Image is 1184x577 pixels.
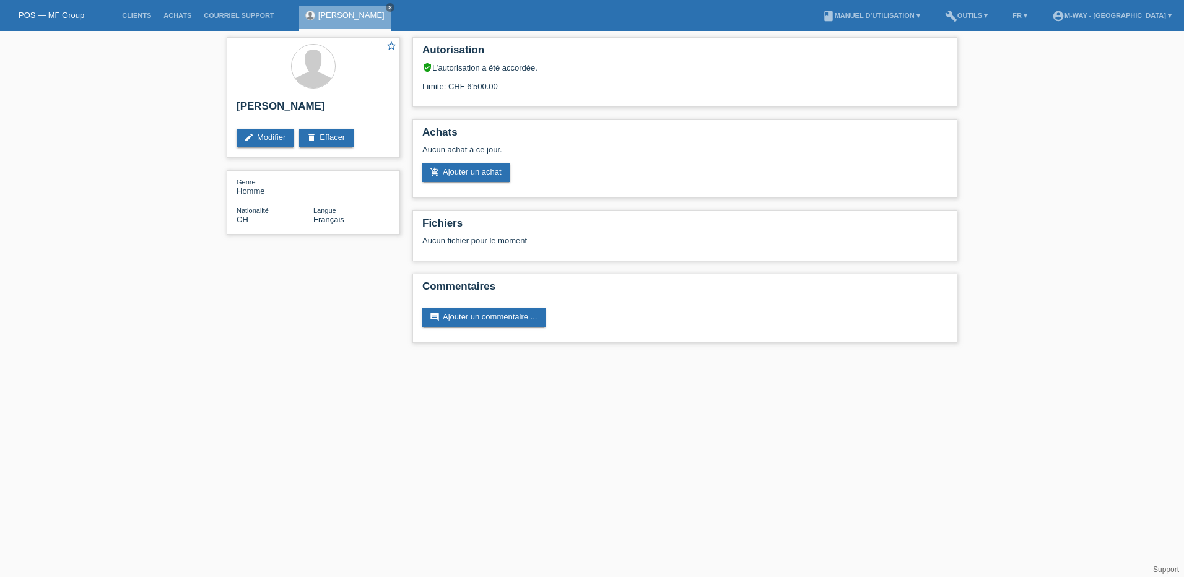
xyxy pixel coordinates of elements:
i: verified_user [422,63,432,72]
a: add_shopping_cartAjouter un achat [422,163,510,182]
a: Courriel Support [198,12,280,19]
a: Achats [157,12,198,19]
span: Français [313,215,344,224]
div: Aucun fichier pour le moment [422,236,801,245]
a: commentAjouter un commentaire ... [422,308,546,327]
a: buildOutils ▾ [939,12,994,19]
div: Aucun achat à ce jour. [422,145,947,163]
i: delete [307,132,316,142]
div: L’autorisation a été accordée. [422,63,947,72]
span: Nationalité [237,207,269,214]
a: FR ▾ [1006,12,1034,19]
a: deleteEffacer [299,129,354,147]
i: close [387,4,393,11]
a: account_circlem-way - [GEOGRAPHIC_DATA] ▾ [1046,12,1178,19]
a: Clients [116,12,157,19]
div: Homme [237,177,313,196]
h2: Fichiers [422,217,947,236]
h2: Autorisation [422,44,947,63]
a: editModifier [237,129,294,147]
a: Support [1153,565,1179,574]
i: comment [430,312,440,322]
a: POS — MF Group [19,11,84,20]
h2: [PERSON_NAME] [237,100,390,119]
div: Limite: CHF 6'500.00 [422,72,947,91]
i: edit [244,132,254,142]
a: close [386,3,394,12]
i: book [822,10,835,22]
span: Langue [313,207,336,214]
h2: Achats [422,126,947,145]
a: star_border [386,40,397,53]
span: Genre [237,178,256,186]
i: build [945,10,957,22]
i: account_circle [1052,10,1064,22]
i: star_border [386,40,397,51]
h2: Commentaires [422,280,947,299]
a: bookManuel d’utilisation ▾ [816,12,926,19]
i: add_shopping_cart [430,167,440,177]
span: Suisse [237,215,248,224]
a: [PERSON_NAME] [318,11,385,20]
